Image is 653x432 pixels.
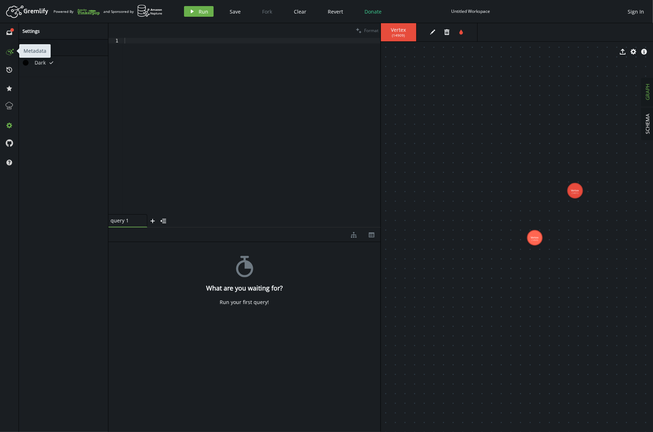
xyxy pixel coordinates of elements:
div: Run your first query! [220,299,269,305]
span: Revert [328,8,343,15]
span: Save [230,8,241,15]
span: Run [199,8,208,15]
button: Save [224,6,246,17]
span: Format [364,27,378,34]
tspan: Vertex [571,189,579,192]
span: Vertex [388,27,409,33]
button: Fork [257,6,278,17]
h4: What are you waiting for? [206,284,283,292]
span: SCHEMA [644,114,651,134]
img: AWS Neptune [137,5,163,17]
button: Revert [323,6,349,17]
div: Untitled Workspace [452,9,490,14]
div: Powered By [53,5,100,18]
tspan: (14909) [531,239,538,242]
button: Clear [289,6,312,17]
span: Donate [365,8,382,15]
span: Sign In [628,8,644,15]
span: Clear [294,8,307,15]
button: Format [354,23,381,38]
span: ( 14909 ) [392,33,405,38]
span: query 1 [111,217,139,224]
tspan: Vertex [531,236,539,239]
div: Metadata [19,44,51,58]
button: Donate [359,6,387,17]
div: and Sponsored by [103,5,163,18]
span: Fork [262,8,272,15]
span: Dark [35,60,46,66]
tspan: (14911) [572,192,578,195]
span: Settings [22,28,40,34]
div: 1 [108,38,123,43]
button: Sign In [624,6,648,17]
span: GRAPH [644,84,651,101]
button: Run [184,6,214,17]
